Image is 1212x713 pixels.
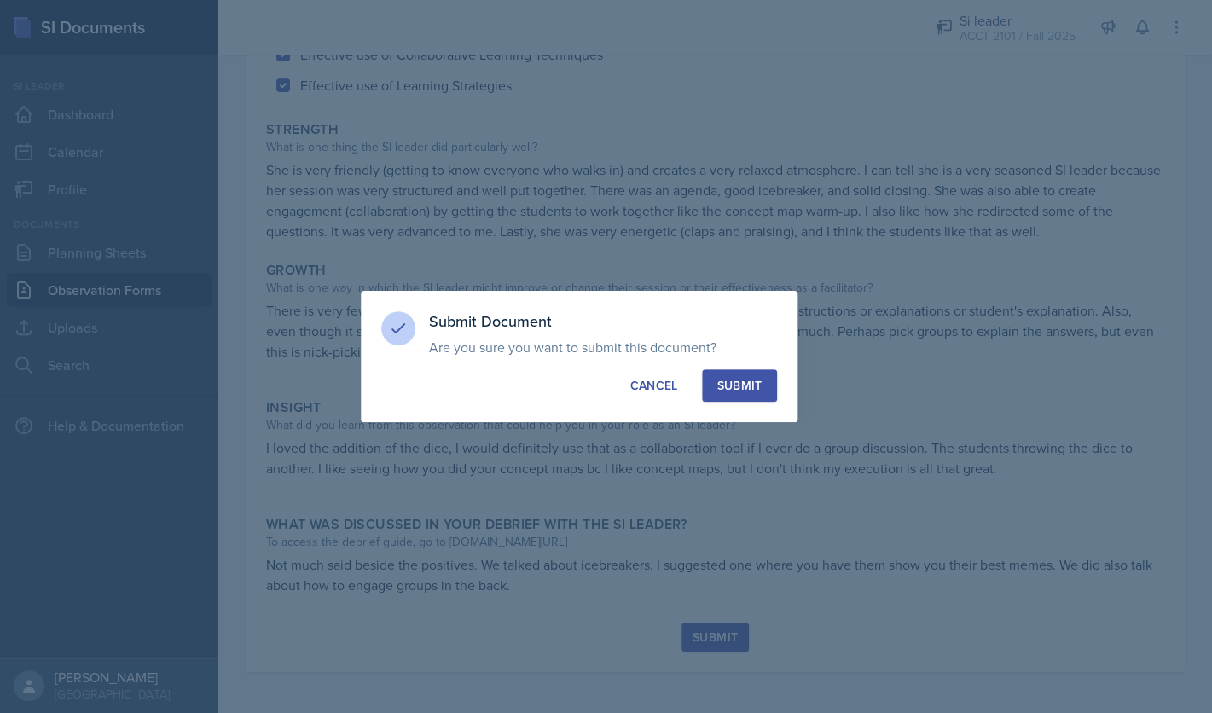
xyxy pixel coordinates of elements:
div: Submit [716,377,762,394]
div: Cancel [629,377,677,394]
p: Are you sure you want to submit this document? [429,339,777,356]
button: Submit [702,369,776,402]
h3: Submit Document [429,311,777,332]
button: Cancel [615,369,692,402]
